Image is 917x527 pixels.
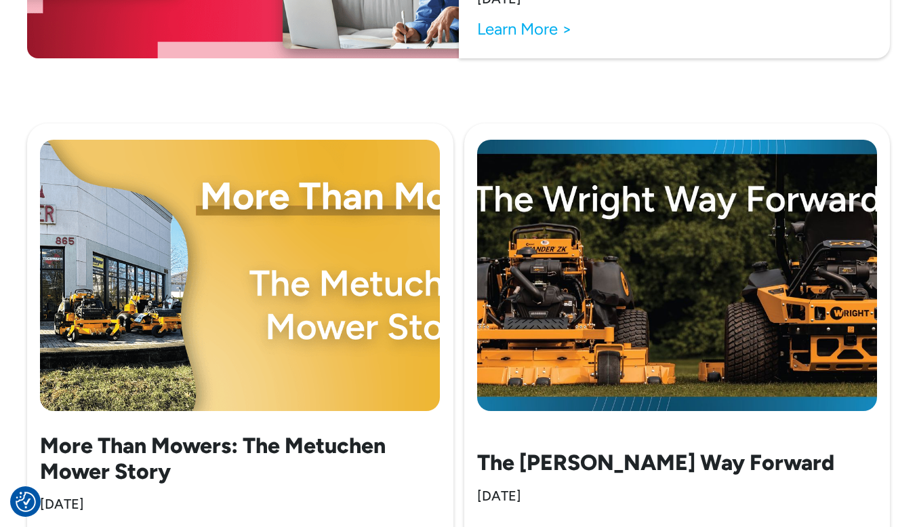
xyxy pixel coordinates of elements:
[477,487,521,505] div: [DATE]
[477,18,572,39] a: Learn More >
[40,433,440,485] h2: More Than Mowers: The Metuchen Mower Story
[477,450,834,475] h2: The [PERSON_NAME] Way Forward
[40,495,84,513] div: [DATE]
[16,492,36,512] img: Revisit consent button
[16,492,36,512] button: Consent Preferences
